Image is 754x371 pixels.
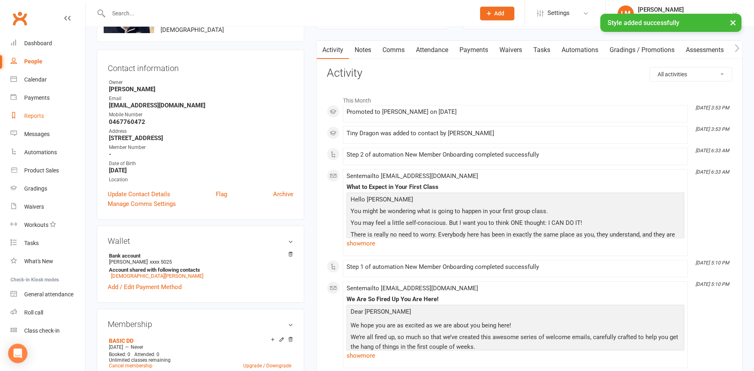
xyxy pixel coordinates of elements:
span: Unlimited classes remaining [109,357,171,363]
a: Waivers [494,41,528,59]
i: [DATE] 3:53 PM [696,105,729,111]
strong: 0467760472 [109,118,293,126]
div: Promoted to [PERSON_NAME] on [DATE] [347,109,684,115]
a: General attendance kiosk mode [10,285,85,304]
a: Workouts [10,216,85,234]
div: LM [618,5,634,21]
div: Tiny Dragon was added to contact by [PERSON_NAME] [347,130,684,137]
a: Messages [10,125,85,143]
div: Date of Birth [109,160,293,168]
a: People [10,52,85,71]
a: Archive [273,189,293,199]
h3: Activity [327,67,732,80]
strong: Bank account [109,253,289,259]
a: Activity [317,41,349,59]
a: Tasks [528,41,556,59]
button: × [726,14,740,31]
div: Roll call [24,309,43,316]
a: Automations [556,41,604,59]
li: [PERSON_NAME] [108,252,293,280]
div: Email [109,95,293,103]
div: Payments [24,94,50,101]
div: Style added successfully [600,14,741,32]
div: Success Martial Arts - Lismore Karate [638,13,731,21]
span: Booked: 0 [109,352,130,357]
li: This Month [327,92,732,105]
span: Add [494,10,504,17]
strong: - [109,151,293,158]
span: Never [131,344,143,350]
strong: [STREET_ADDRESS] [109,134,293,142]
div: Location [109,176,293,184]
i: [DATE] 6:33 AM [696,148,729,153]
div: General attendance [24,291,73,298]
a: [DEMOGRAPHIC_DATA][PERSON_NAME] [111,273,203,279]
p: We hope you are as excited as we are about you being here! [349,321,682,332]
span: Sent email to [EMAIL_ADDRESS][DOMAIN_NAME] [347,172,478,180]
div: Address [109,128,293,135]
a: Assessments [680,41,729,59]
div: Workouts [24,222,48,228]
input: Search... [106,8,470,19]
a: Gradings [10,180,85,198]
a: Update Contact Details [108,189,170,199]
span: Settings [547,4,570,22]
a: Roll call [10,304,85,322]
a: Add / Edit Payment Method [108,282,182,292]
span: [DATE] [109,344,123,350]
button: Add [480,6,514,20]
a: show more [347,238,684,249]
div: [PERSON_NAME] [638,6,731,13]
div: We Are So Fired Up You Are Here! [347,296,684,303]
div: Automations [24,149,57,155]
a: Comms [377,41,410,59]
a: Automations [10,143,85,161]
a: Dashboard [10,34,85,52]
a: BASIC DD [109,337,134,344]
a: Manage Comms Settings [108,199,176,209]
p: You may feel a little self-conscious. But I want you to think ONE thought: I CAN DO IT! [349,218,682,230]
a: Class kiosk mode [10,322,85,340]
a: Tasks [10,234,85,252]
a: Cancel membership [109,363,152,369]
a: Reports [10,107,85,125]
div: Dashboard [24,40,52,46]
div: Tasks [24,240,39,246]
div: What's New [24,258,53,264]
div: Member Number [109,144,293,151]
a: Upgrade / Downgrade [243,363,291,369]
a: Notes [349,41,377,59]
div: Class check-in [24,327,60,334]
i: [DATE] 6:33 AM [696,169,729,175]
h3: Contact information [108,61,293,73]
a: Attendance [410,41,454,59]
div: Mobile Number [109,111,293,119]
div: What to Expect in Your First Class [347,184,684,191]
strong: [PERSON_NAME] [109,86,293,93]
a: Gradings / Promotions [604,41,680,59]
div: People [24,58,42,65]
i: [DATE] 3:53 PM [696,126,729,132]
a: What's New [10,252,85,270]
a: Waivers [10,198,85,216]
p: There is really no need to worry. Everybody here has been in exactly the same place as you, they ... [349,230,682,251]
a: Flag [216,189,227,199]
div: Reports [24,113,44,119]
div: Owner [109,79,293,86]
span: xxxx 5025 [150,259,172,265]
i: [DATE] 5:10 PM [696,260,729,266]
div: — [107,344,293,350]
a: Calendar [10,71,85,89]
span: Attended: 0 [134,352,159,357]
p: You might be wondering what is going to happen in your first group class. [349,206,682,218]
a: show more [347,350,684,361]
a: Product Sales [10,161,85,180]
p: Dear [PERSON_NAME] [349,307,682,319]
strong: Account shared with following contacts [109,267,289,273]
span: Sent email to [EMAIL_ADDRESS][DOMAIN_NAME] [347,285,478,292]
strong: [EMAIL_ADDRESS][DOMAIN_NAME] [109,102,293,109]
h3: Wallet [108,237,293,245]
strong: [DATE] [109,167,293,174]
a: Payments [10,89,85,107]
div: Open Intercom Messenger [8,344,27,363]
